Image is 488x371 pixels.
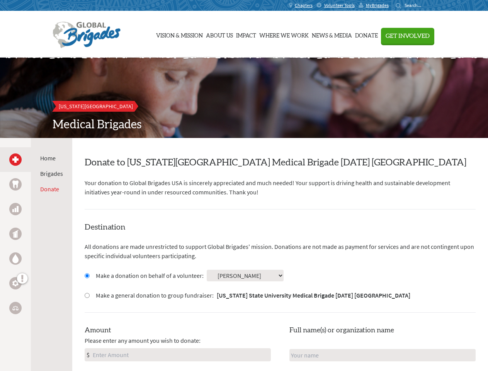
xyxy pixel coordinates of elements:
[85,157,476,169] h2: Donate to [US_STATE][GEOGRAPHIC_DATA] Medical Brigade [DATE] [GEOGRAPHIC_DATA]
[40,154,56,162] a: Home
[312,15,352,54] a: News & Media
[386,33,430,39] span: Get Involved
[85,242,476,260] p: All donations are made unrestricted to support Global Brigades' mission. Donations are not made a...
[295,2,313,9] span: Chapters
[9,302,22,314] a: Legal Empowerment
[85,222,476,233] h4: Destination
[355,15,378,54] a: Donate
[91,349,270,361] input: Enter Amount
[206,15,233,54] a: About Us
[405,2,427,8] input: Search...
[289,349,476,361] input: Your name
[85,178,476,197] p: Your donation to Global Brigades USA is sincerely appreciated and much needed! Your support is dr...
[9,178,22,191] a: Dental
[40,184,63,194] li: Donate
[366,2,389,9] span: MyBrigades
[259,15,309,54] a: Where We Work
[381,28,434,44] button: Get Involved
[156,15,203,54] a: Vision & Mission
[53,22,121,49] img: Global Brigades Logo
[85,336,201,345] span: Please enter any amount you wish to donate:
[40,185,59,193] a: Donate
[96,271,204,280] label: Make a donation on behalf of a volunteer:
[12,230,19,238] img: Public Health
[12,254,19,263] img: Water
[96,291,410,300] label: Make a general donation to group fundraiser:
[40,169,63,178] li: Brigades
[12,206,19,212] img: Business
[85,325,111,336] label: Amount
[9,203,22,215] a: Business
[40,153,63,163] li: Home
[217,291,410,299] strong: [US_STATE] State University Medical Brigade [DATE] [GEOGRAPHIC_DATA]
[85,349,91,361] div: $
[9,228,22,240] a: Public Health
[289,325,394,336] label: Full name(s) or organization name
[12,157,19,163] img: Medical
[53,118,436,132] h2: Medical Brigades
[9,252,22,265] a: Water
[9,277,22,289] a: Engineering
[53,101,139,112] a: [US_STATE][GEOGRAPHIC_DATA]
[324,2,355,9] span: Volunteer Tools
[12,306,19,310] img: Legal Empowerment
[9,153,22,166] a: Medical
[12,180,19,188] img: Dental
[40,170,63,177] a: Brigades
[59,103,133,110] span: [US_STATE][GEOGRAPHIC_DATA]
[236,15,256,54] a: Impact
[12,280,19,286] img: Engineering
